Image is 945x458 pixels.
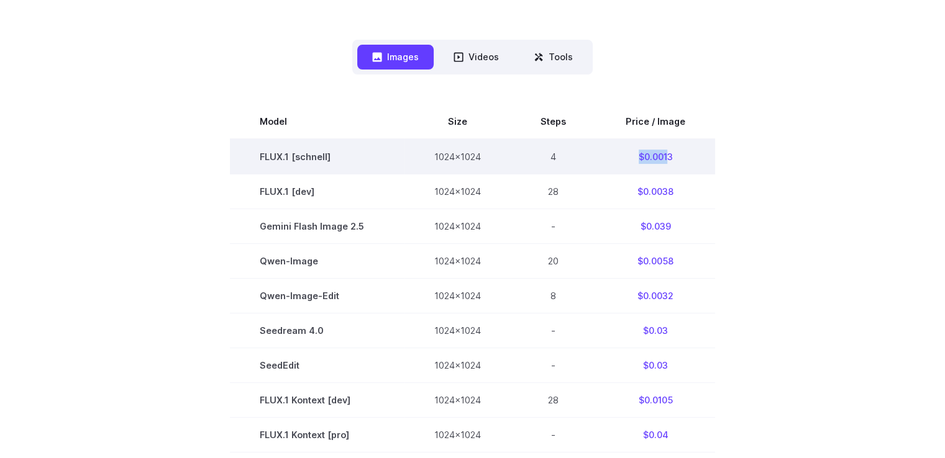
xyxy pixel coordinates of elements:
td: $0.0032 [596,278,715,313]
th: Steps [511,104,596,139]
td: - [511,417,596,452]
td: 28 [511,174,596,209]
td: $0.03 [596,348,715,382]
th: Price / Image [596,104,715,139]
td: 1024x1024 [404,417,511,452]
td: 1024x1024 [404,174,511,209]
td: FLUX.1 Kontext [dev] [230,382,404,417]
td: $0.03 [596,313,715,348]
td: FLUX.1 [schnell] [230,139,404,174]
td: 1024x1024 [404,348,511,382]
td: Qwen-Image [230,243,404,278]
td: - [511,348,596,382]
button: Videos [439,45,514,69]
td: 1024x1024 [404,209,511,243]
td: Seedream 4.0 [230,313,404,348]
td: - [511,313,596,348]
td: $0.04 [596,417,715,452]
td: FLUX.1 Kontext [pro] [230,417,404,452]
td: 28 [511,382,596,417]
td: 1024x1024 [404,382,511,417]
button: Tools [519,45,588,69]
td: 4 [511,139,596,174]
td: $0.0013 [596,139,715,174]
th: Size [404,104,511,139]
td: 8 [511,278,596,313]
td: $0.0105 [596,382,715,417]
td: 1024x1024 [404,313,511,348]
td: SeedEdit [230,348,404,382]
td: Qwen-Image-Edit [230,278,404,313]
button: Images [357,45,434,69]
td: $0.0058 [596,243,715,278]
td: 20 [511,243,596,278]
td: - [511,209,596,243]
td: 1024x1024 [404,243,511,278]
td: 1024x1024 [404,278,511,313]
td: $0.039 [596,209,715,243]
span: Gemini Flash Image 2.5 [260,219,375,233]
td: FLUX.1 [dev] [230,174,404,209]
td: $0.0038 [596,174,715,209]
th: Model [230,104,404,139]
td: 1024x1024 [404,139,511,174]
